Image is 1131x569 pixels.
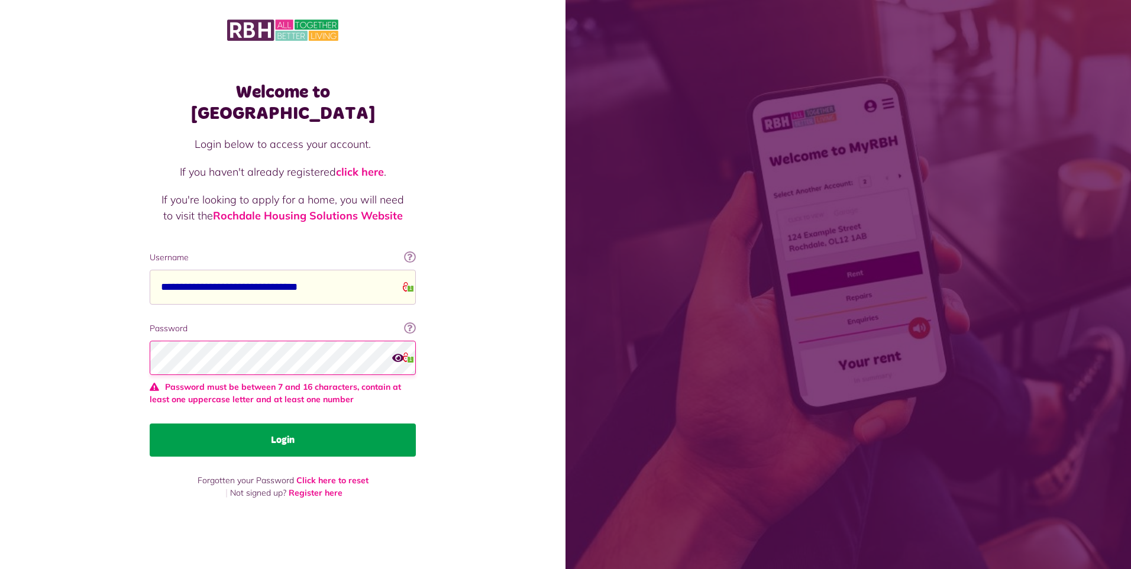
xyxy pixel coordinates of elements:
[161,192,404,224] p: If you're looking to apply for a home, you will need to visit the
[150,381,416,406] span: Password must be between 7 and 16 characters, contain at least one uppercase letter and at least ...
[230,487,286,498] span: Not signed up?
[150,251,416,264] label: Username
[161,164,404,180] p: If you haven't already registered .
[213,209,403,222] a: Rochdale Housing Solutions Website
[150,82,416,124] h1: Welcome to [GEOGRAPHIC_DATA]
[150,423,416,457] button: Login
[296,475,369,486] a: Click here to reset
[198,475,294,486] span: Forgotten your Password
[289,487,342,498] a: Register here
[227,18,338,43] img: MyRBH
[150,322,416,335] label: Password
[161,136,404,152] p: Login below to access your account.
[336,165,384,179] a: click here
